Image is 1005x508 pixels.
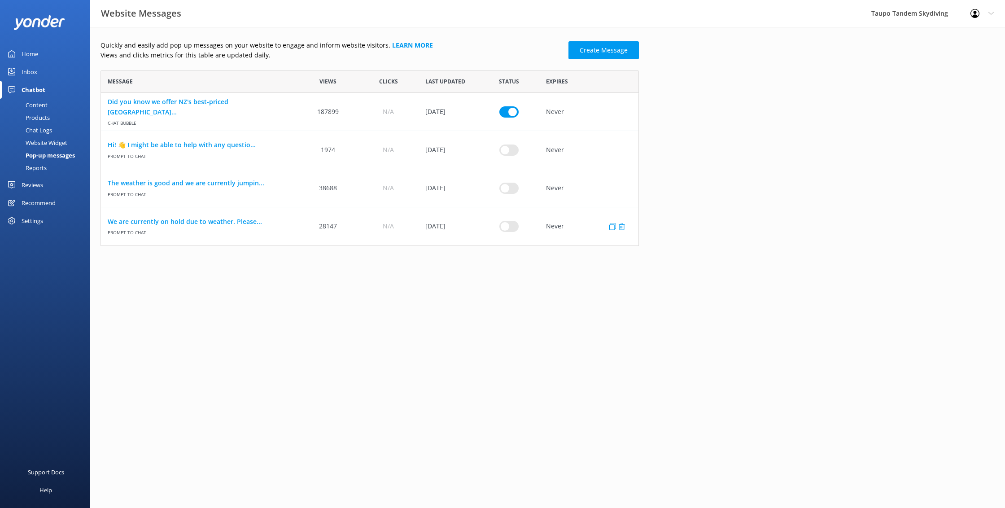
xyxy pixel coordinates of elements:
[22,81,45,99] div: Chatbot
[100,207,639,245] div: row
[108,217,291,227] a: We are currently on hold due to weather. Please...
[5,136,90,149] a: Website Widget
[419,131,479,169] div: 07 May 2025
[5,149,90,162] a: Pop-up messages
[546,77,568,86] span: Expires
[108,227,291,236] span: Prompt to Chat
[383,183,394,193] span: N/A
[419,207,479,245] div: 24 Sep 2025
[22,194,56,212] div: Recommend
[108,117,291,127] span: Chat bubble
[379,77,398,86] span: Clicks
[499,77,519,86] span: Status
[100,93,639,245] div: grid
[5,111,90,124] a: Products
[39,481,52,499] div: Help
[383,221,394,231] span: N/A
[298,207,358,245] div: 28147
[5,162,90,174] a: Reports
[100,50,563,60] p: Views and clicks metrics for this table are updated daily.
[298,169,358,207] div: 38688
[298,93,358,131] div: 187899
[13,15,65,30] img: yonder-white-logo.png
[568,41,639,59] a: Create Message
[539,207,638,245] div: Never
[5,99,90,111] a: Content
[539,131,638,169] div: Never
[22,176,43,194] div: Reviews
[298,131,358,169] div: 1974
[108,150,291,159] span: Prompt to Chat
[108,140,291,150] a: Hi! 👋 I might be able to help with any questio...
[22,63,37,81] div: Inbox
[108,178,291,188] a: The weather is good and we are currently jumpin...
[425,77,465,86] span: Last updated
[100,131,639,169] div: row
[383,145,394,155] span: N/A
[5,149,75,162] div: Pop-up messages
[539,93,638,131] div: Never
[101,6,181,21] h3: Website Messages
[319,77,336,86] span: Views
[22,45,38,63] div: Home
[100,40,563,50] p: Quickly and easily add pop-up messages on your website to engage and inform website visitors.
[108,188,291,197] span: Prompt to Chat
[392,41,433,49] a: Learn more
[383,107,394,117] span: N/A
[5,136,67,149] div: Website Widget
[5,124,90,136] a: Chat Logs
[108,97,291,117] a: Did you know we offer NZ's best-priced [GEOGRAPHIC_DATA]...
[539,169,638,207] div: Never
[5,111,50,124] div: Products
[419,93,479,131] div: 30 Jan 2025
[419,169,479,207] div: 21 Sep 2025
[100,169,639,207] div: row
[100,93,639,131] div: row
[108,77,133,86] span: Message
[5,124,52,136] div: Chat Logs
[5,162,47,174] div: Reports
[5,99,48,111] div: Content
[22,212,43,230] div: Settings
[28,463,64,481] div: Support Docs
